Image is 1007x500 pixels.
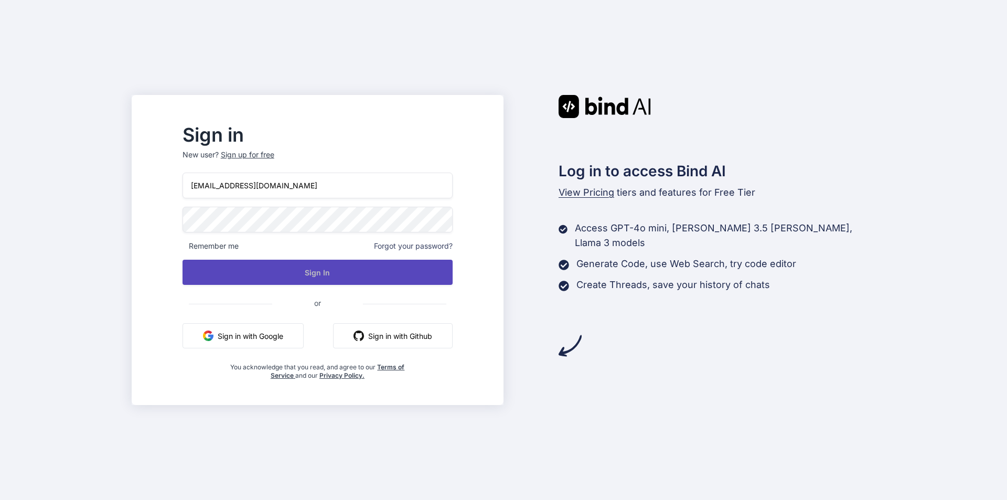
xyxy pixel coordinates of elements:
img: arrow [559,334,582,357]
span: View Pricing [559,187,614,198]
img: Bind AI logo [559,95,651,118]
span: Remember me [183,241,239,251]
div: You acknowledge that you read, and agree to our and our [228,357,408,380]
button: Sign In [183,260,453,285]
h2: Sign in [183,126,453,143]
img: google [203,331,213,341]
p: tiers and features for Free Tier [559,185,875,200]
p: Generate Code, use Web Search, try code editor [576,257,796,271]
a: Privacy Policy. [319,371,365,379]
img: github [353,331,364,341]
p: Create Threads, save your history of chats [576,278,770,292]
p: Access GPT-4o mini, [PERSON_NAME] 3.5 [PERSON_NAME], Llama 3 models [575,221,875,250]
h2: Log in to access Bind AI [559,160,875,182]
a: Terms of Service [271,363,405,379]
input: Login or Email [183,173,453,198]
button: Sign in with Github [333,323,453,348]
span: Forgot your password? [374,241,453,251]
div: Sign up for free [221,150,274,160]
button: Sign in with Google [183,323,304,348]
span: or [272,290,363,316]
p: New user? [183,150,453,173]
